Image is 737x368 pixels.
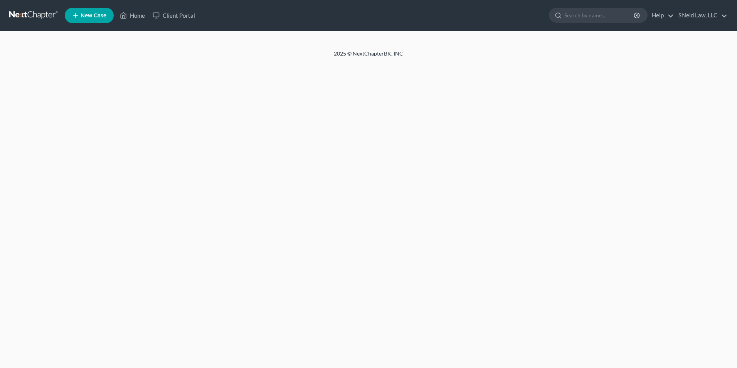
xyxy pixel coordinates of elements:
[648,8,674,22] a: Help
[116,8,149,22] a: Home
[675,8,727,22] a: Shield Law, LLC
[149,8,199,22] a: Client Portal
[564,8,635,22] input: Search by name...
[149,50,588,64] div: 2025 © NextChapterBK, INC
[81,13,106,19] span: New Case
